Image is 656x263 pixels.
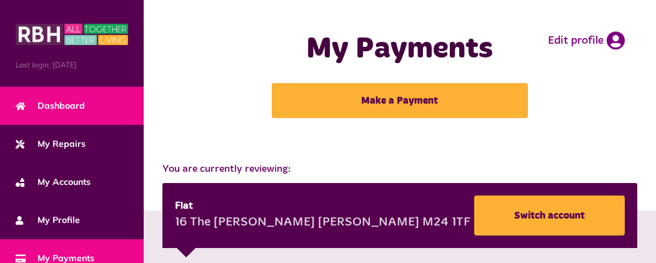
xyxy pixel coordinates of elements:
[203,31,597,67] h1: My Payments
[16,59,128,71] span: Last login: [DATE]
[16,22,128,47] img: MyRBH
[16,99,85,112] span: Dashboard
[175,199,470,214] div: Flat
[175,214,470,232] div: 16 The [PERSON_NAME] [PERSON_NAME] M24 1TF
[162,162,637,177] span: You are currently reviewing:
[272,83,528,118] a: Make a Payment
[16,137,86,151] span: My Repairs
[16,214,80,227] span: My Profile
[16,176,91,189] span: My Accounts
[548,31,625,50] a: Edit profile
[474,196,625,236] a: Switch account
